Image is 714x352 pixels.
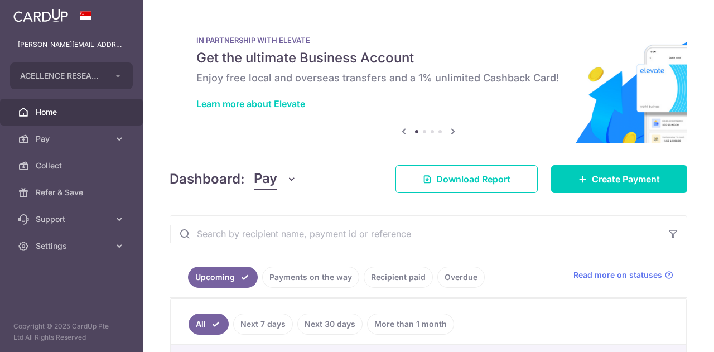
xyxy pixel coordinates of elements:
span: Home [36,107,109,118]
span: Support [36,214,109,225]
h5: Get the ultimate Business Account [196,49,660,67]
span: Settings [36,240,109,252]
span: Pay [36,133,109,144]
a: Next 30 days [297,314,363,335]
input: Search by recipient name, payment id or reference [170,216,660,252]
p: IN PARTNERSHIP WITH ELEVATE [196,36,660,45]
a: Upcoming [188,267,258,288]
h4: Dashboard: [170,169,245,189]
a: Read more on statuses [573,269,673,281]
a: Download Report [395,165,538,193]
a: All [189,314,229,335]
a: Overdue [437,267,485,288]
span: ACELLENCE RESEARCH FIELDWORK PTE. LTD. [20,70,103,81]
a: Create Payment [551,165,687,193]
span: Collect [36,160,109,171]
span: Pay [254,168,277,190]
button: ACELLENCE RESEARCH FIELDWORK PTE. LTD. [10,62,133,89]
button: Pay [254,168,297,190]
a: More than 1 month [367,314,454,335]
span: Refer & Save [36,187,109,198]
a: Next 7 days [233,314,293,335]
h6: Enjoy free local and overseas transfers and a 1% unlimited Cashback Card! [196,71,660,85]
span: Download Report [436,172,510,186]
span: Read more on statuses [573,269,662,281]
img: CardUp [13,9,68,22]
span: Create Payment [592,172,660,186]
img: Renovation banner [170,18,687,143]
a: Payments on the way [262,267,359,288]
a: Learn more about Elevate [196,98,305,109]
p: [PERSON_NAME][EMAIL_ADDRESS][PERSON_NAME][DOMAIN_NAME] [18,39,125,50]
a: Recipient paid [364,267,433,288]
